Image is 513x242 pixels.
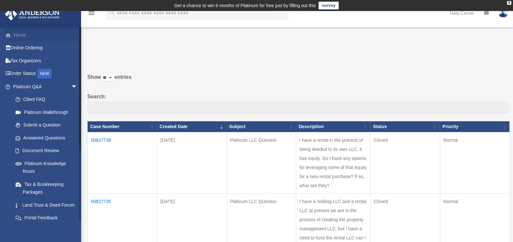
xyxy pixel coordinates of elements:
td: [DATE] [157,132,226,194]
td: 00827738 [88,132,157,194]
a: Platinum Knowledge Room [9,157,84,178]
th: Case Number: activate to sort column ascending [88,121,157,132]
th: Created Date: activate to sort column ascending [157,121,226,132]
a: Platinum Q&Aarrow_drop_down [5,80,84,93]
label: Search: [87,92,510,114]
a: survey [319,2,339,9]
a: Tax & Bookkeeping Packages [9,178,84,199]
a: Client FAQ [9,93,84,106]
th: Subject: activate to sort column ascending [226,121,296,132]
a: Online Ordering [5,42,87,54]
a: Submit a Question [9,119,84,132]
td: Normal [440,132,509,194]
a: Answered Questions [9,131,81,144]
td: Closed [371,132,440,194]
img: Anderson Advisors Platinum Portal [3,8,62,20]
td: I have a rental in the process of being deeded to its own LLC, it has equity. Do I have any optio... [296,132,371,194]
label: Show entries [87,73,510,88]
a: menu [88,11,95,17]
a: Order StatusNEW [5,67,87,80]
i: menu [88,9,95,17]
span: arrow_drop_down [71,80,84,93]
div: Get a chance to win 6 months of Platinum for free just by filling out this [174,2,316,9]
img: User Pic [498,8,508,18]
td: Platinum LLC Question [226,132,296,194]
div: NEW [37,69,52,79]
select: Showentries [101,74,115,82]
th: Description: activate to sort column ascending [296,121,371,132]
a: Portal Feedback [9,212,84,224]
a: Land Trust & Deed Forum [9,199,84,212]
a: Platinum Walkthrough [9,106,84,119]
input: Search: [87,101,510,114]
div: close [507,1,511,5]
a: Home [5,29,87,42]
i: search [108,9,116,16]
a: Tax Organizers [5,54,87,67]
th: Status: activate to sort column ascending [371,121,440,132]
th: Priority: activate to sort column ascending [440,121,509,132]
a: Document Review [9,144,84,157]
